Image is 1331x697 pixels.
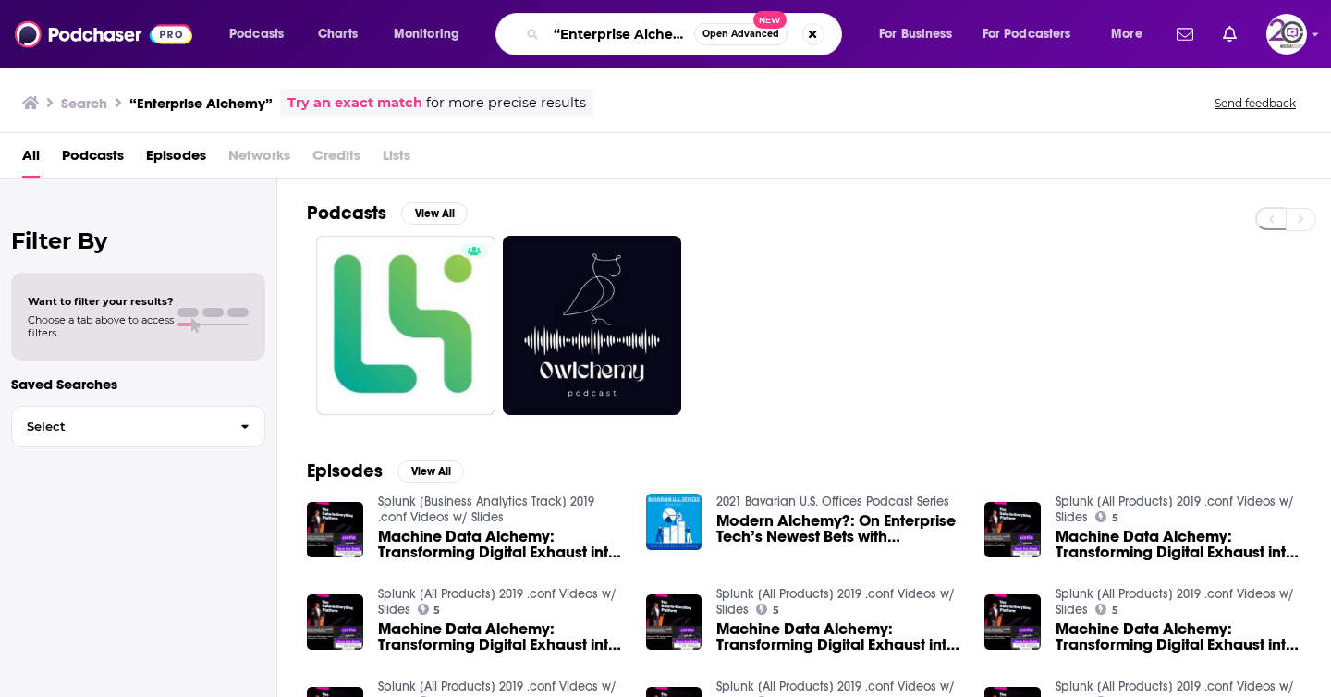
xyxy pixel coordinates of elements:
[646,594,702,651] img: Machine Data Alchemy: Transforming Digital Exhaust into Campus Gold [Splunk Enterprise]
[15,17,192,52] img: Podchaser - Follow, Share and Rate Podcasts
[716,494,949,509] a: 2021 Bavarian U.S. Offices Podcast Series
[1056,529,1301,560] a: Machine Data Alchemy: Transforming Digital Exhaust into Campus Gold [ Enterprise]
[983,21,1071,47] span: For Podcasters
[287,92,422,114] a: Try an exact match
[1266,14,1307,55] span: Logged in as kvolz
[546,19,694,49] input: Search podcasts, credits, & more...
[756,604,779,615] a: 5
[228,141,290,178] span: Networks
[394,21,459,47] span: Monitoring
[971,19,1098,49] button: open menu
[716,513,962,544] span: Modern Alchemy?: On Enterprise Tech’s Newest Bets with Alchemist Accelerator's [PERSON_NAME]
[378,529,624,560] a: Machine Data Alchemy: Transforming Digital Exhaust into Campus Gold [Splunk Enterprise]
[216,19,308,49] button: open menu
[307,502,363,558] img: Machine Data Alchemy: Transforming Digital Exhaust into Campus Gold [Splunk Enterprise]
[61,94,107,112] h3: Search
[307,459,464,483] a: EpisodesView All
[694,23,788,45] button: Open AdvancedNew
[11,375,265,393] p: Saved Searches
[28,313,174,339] span: Choose a tab above to access filters.
[1056,621,1301,653] a: Machine Data Alchemy: Transforming Digital Exhaust into Campus Gold [Splunk Enterprise]
[984,502,1041,558] img: Machine Data Alchemy: Transforming Digital Exhaust into Campus Gold [ Enterprise]
[1169,18,1201,50] a: Show notifications dropdown
[229,21,284,47] span: Podcasts
[426,92,586,114] span: for more precise results
[418,604,441,615] a: 5
[1215,18,1244,50] a: Show notifications dropdown
[306,19,369,49] a: Charts
[318,21,358,47] span: Charts
[866,19,975,49] button: open menu
[11,227,265,254] h2: Filter By
[1266,14,1307,55] img: User Profile
[22,141,40,178] a: All
[129,94,273,112] h3: “Enterprise Alchemy”
[1095,604,1118,615] a: 5
[62,141,124,178] a: Podcasts
[1056,494,1294,525] a: Splunk [All Products] 2019 .conf Videos w/ Slides
[984,594,1041,651] img: Machine Data Alchemy: Transforming Digital Exhaust into Campus Gold [Splunk Enterprise]
[1098,19,1166,49] button: open menu
[146,141,206,178] a: Episodes
[879,21,952,47] span: For Business
[312,141,360,178] span: Credits
[28,295,174,308] span: Want to filter your results?
[1056,586,1294,618] a: Splunk [All Products] 2019 .conf Videos w/ Slides
[513,13,860,55] div: Search podcasts, credits, & more...
[1112,514,1118,522] span: 5
[397,460,464,483] button: View All
[1095,511,1118,522] a: 5
[1209,95,1301,111] button: Send feedback
[433,606,440,615] span: 5
[401,202,468,225] button: View All
[12,421,226,433] span: Select
[307,594,363,651] img: Machine Data Alchemy: Transforming Digital Exhaust into Campus Gold [Splunk Enterprise]
[11,406,265,447] button: Select
[1111,21,1142,47] span: More
[773,606,779,615] span: 5
[646,494,702,550] img: Modern Alchemy?: On Enterprise Tech’s Newest Bets with Alchemist Accelerator's Ravi Belani
[307,202,468,225] a: PodcastsView All
[307,202,386,225] h2: Podcasts
[378,586,617,618] a: Splunk [All Products] 2019 .conf Videos w/ Slides
[383,141,410,178] span: Lists
[753,11,787,29] span: New
[702,30,779,39] span: Open Advanced
[307,459,383,483] h2: Episodes
[1112,606,1118,615] span: 5
[716,513,962,544] a: Modern Alchemy?: On Enterprise Tech’s Newest Bets with Alchemist Accelerator's Ravi Belani
[381,19,483,49] button: open menu
[378,621,624,653] a: Machine Data Alchemy: Transforming Digital Exhaust into Campus Gold [Splunk Enterprise]
[716,586,955,618] a: Splunk [All Products] 2019 .conf Videos w/ Slides
[1266,14,1307,55] button: Show profile menu
[716,621,962,653] a: Machine Data Alchemy: Transforming Digital Exhaust into Campus Gold [Splunk Enterprise]
[378,494,594,525] a: Splunk [Business Analytics Track] 2019 .conf Videos w/ Slides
